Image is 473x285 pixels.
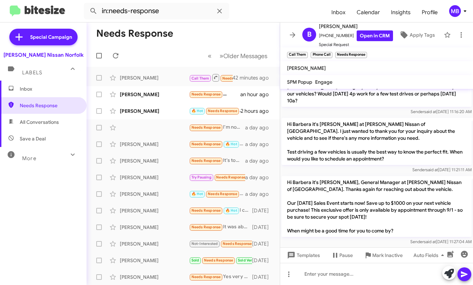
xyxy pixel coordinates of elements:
[20,102,79,109] span: Needs Response
[287,65,326,71] span: [PERSON_NAME]
[189,190,245,198] div: No.i needed a co signer ..so I declined.thsnk you & [DEMOGRAPHIC_DATA] bless
[319,30,393,41] span: [PHONE_NUMBER]
[241,108,274,114] div: 2 hours ago
[208,109,237,113] span: Needs Response
[191,275,221,279] span: Needs Response
[215,49,271,63] button: Next
[120,240,189,247] div: [PERSON_NAME]
[120,74,189,81] div: [PERSON_NAME]
[191,175,212,180] span: Try Pausing
[208,52,212,60] span: «
[189,240,252,248] div: Been thinking about it but I don't have any money to put down and I've been working on my credit ...
[286,249,320,261] span: Templates
[357,30,393,41] a: Open in CRM
[120,157,189,164] div: [PERSON_NAME]
[189,157,245,165] div: It's too long for me. Besides, I've already been there with my wife and she bought a 2025 Nissan ...
[282,176,472,237] p: Hi Barbera it's [PERSON_NAME], General Manager at [PERSON_NAME] Nissan of [GEOGRAPHIC_DATA]. Than...
[191,225,221,229] span: Needs Response
[189,223,252,231] div: It was about a rental
[449,5,461,17] div: MB
[189,90,240,98] div: The offer I wanted was rejected
[120,141,189,148] div: [PERSON_NAME]
[120,274,189,281] div: [PERSON_NAME]
[189,140,245,148] div: Good afternoon [PERSON_NAME] would like OTD numbers on Stock #: SN660023.
[189,123,245,131] div: I'm not interested anymore but I do know someone who is. His name is [PERSON_NAME]. His number is...
[120,91,189,98] div: [PERSON_NAME]
[358,249,408,261] button: Mark Inactive
[252,274,274,281] div: [DATE]
[315,79,332,85] span: Engage
[245,157,274,164] div: a day ago
[311,52,332,58] small: Phone Call
[20,85,79,92] span: Inbox
[372,249,403,261] span: Mark Inactive
[408,249,452,261] button: Auto Fields
[22,155,36,162] span: More
[216,175,246,180] span: Needs Response
[223,241,252,246] span: Needs Response
[424,239,436,244] span: said at
[225,142,237,146] span: 🔥 Hot
[204,258,233,263] span: Needs Response
[189,173,245,181] div: Yes, I'm keeping the Tahoe for now
[410,239,472,244] span: Sender [DATE] 11:27:04 AM
[204,49,216,63] button: Previous
[191,192,203,196] span: 🔥 Hot
[120,108,189,114] div: [PERSON_NAME]
[412,167,472,172] span: Sender [DATE] 11:21:11 AM
[233,74,274,81] div: 42 minutes ago
[245,191,274,197] div: a day ago
[280,249,325,261] button: Templates
[282,74,472,107] p: Hi Barbera it's [PERSON_NAME] at [PERSON_NAME] Nissan of [GEOGRAPHIC_DATA]. Can I get you any mor...
[9,29,78,45] a: Special Campaign
[282,118,472,165] p: Hi Barbera it's [PERSON_NAME] at [PERSON_NAME] Nissan of [GEOGRAPHIC_DATA]. I just wanted to than...
[252,207,274,214] div: [DATE]
[191,125,221,130] span: Needs Response
[191,92,221,96] span: Needs Response
[120,257,189,264] div: [PERSON_NAME]
[120,174,189,181] div: [PERSON_NAME]
[96,28,173,39] h1: Needs Response
[252,240,274,247] div: [DATE]
[339,249,353,261] span: Pause
[245,141,274,148] div: a day ago
[411,109,472,114] span: Sender [DATE] 11:16:20 AM
[252,257,274,264] div: [DATE]
[20,119,59,126] span: All Conversations
[252,224,274,231] div: [DATE]
[223,52,267,60] span: Older Messages
[22,70,42,76] span: Labels
[238,258,261,263] span: Sold Verified
[20,135,46,142] span: Save a Deal
[3,52,83,58] div: [PERSON_NAME] Nissan Norfolk
[84,3,229,19] input: Search
[245,174,274,181] div: a day ago
[191,208,221,213] span: Needs Response
[189,273,252,281] div: Yes very well
[189,73,233,82] div: Inbound Call
[319,41,393,48] span: Special Request
[191,158,221,163] span: Needs Response
[225,208,237,213] span: 🔥 Hot
[191,258,199,263] span: Sold
[351,2,385,22] a: Calendar
[326,2,351,22] a: Inbox
[287,79,312,85] span: SPM Popup
[319,22,393,30] span: [PERSON_NAME]
[120,224,189,231] div: [PERSON_NAME]
[191,76,209,81] span: Call Them
[416,2,443,22] a: Profile
[191,241,218,246] span: Not-Interested
[191,142,221,146] span: Needs Response
[240,91,274,98] div: an hour ago
[385,2,416,22] span: Insights
[189,107,241,115] div: Richmond Va
[220,52,223,60] span: »
[287,52,308,58] small: Call Them
[393,29,440,41] button: Apply Tags
[189,206,252,214] div: I can come [DATE] possibly. I'm waiting to hear back from my insurance company
[204,49,271,63] nav: Page navigation example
